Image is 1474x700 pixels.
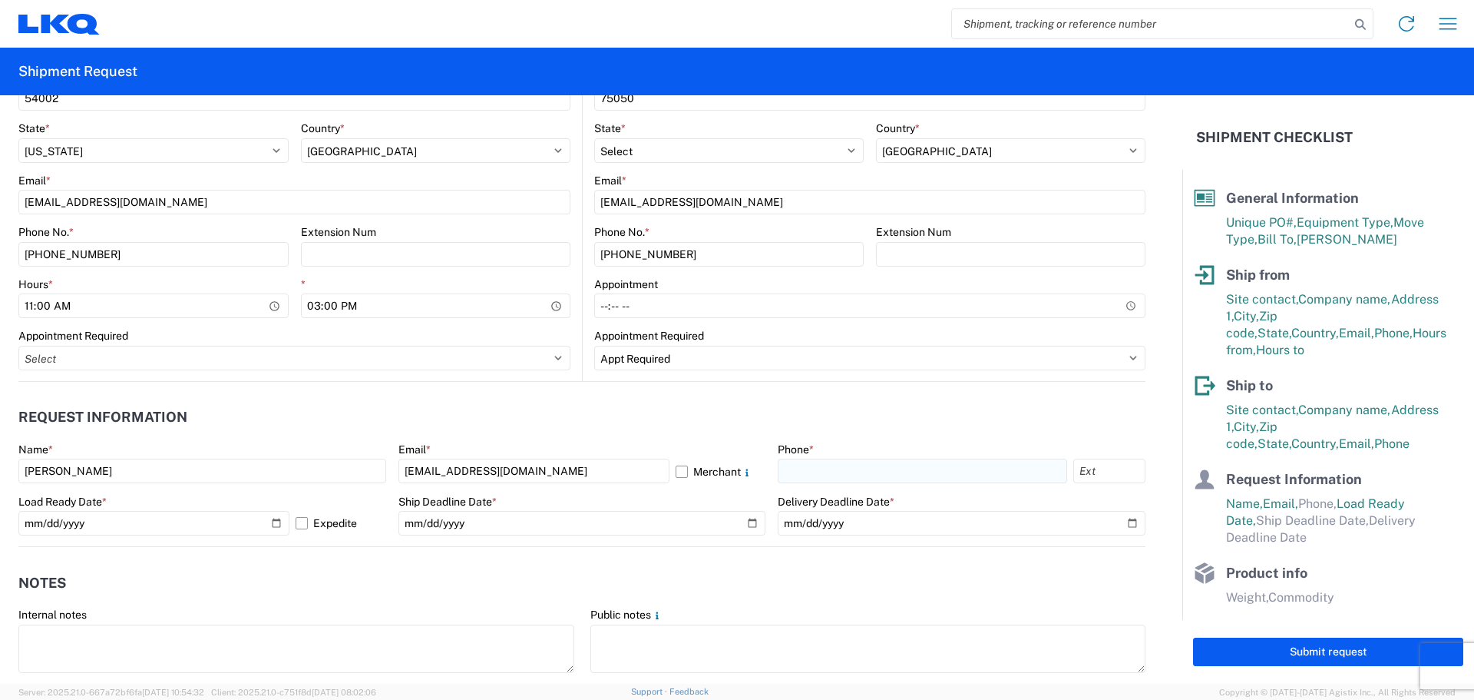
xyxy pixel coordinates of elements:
label: Public notes [590,608,663,622]
span: Bill To, [1258,232,1297,247]
span: Phone, [1374,326,1413,340]
span: Company name, [1298,292,1391,307]
span: Weight, [1226,590,1268,605]
span: Country, [1291,326,1339,340]
label: Merchant [676,459,766,483]
span: Name, [1226,496,1263,511]
label: Expedite [296,511,386,536]
span: Copyright © [DATE]-[DATE] Agistix Inc., All Rights Reserved [1219,685,1456,699]
span: Site contact, [1226,403,1298,417]
label: State [18,121,50,135]
label: Appointment [594,277,658,291]
span: General Information [1226,190,1359,206]
span: Ship to [1226,377,1273,393]
button: Submit request [1193,638,1463,666]
span: Hours to [1256,343,1304,357]
h2: Shipment Request [18,62,137,81]
label: Delivery Deadline Date [778,495,894,509]
a: Support [631,687,669,696]
span: City, [1234,420,1259,434]
span: Phone, [1298,496,1337,511]
span: State, [1258,436,1291,451]
label: Phone No. [18,225,74,239]
label: Ship Deadline Date [398,495,497,509]
span: Ship Deadline Date, [1256,513,1369,528]
span: Request Information [1226,471,1362,487]
span: Email, [1339,326,1374,340]
h2: Shipment Checklist [1196,128,1353,147]
input: Shipment, tracking or reference number [952,9,1350,38]
span: [PERSON_NAME] [1297,232,1397,247]
label: Name [18,443,53,456]
label: Email [594,174,626,187]
span: Product info [1226,565,1307,581]
span: [DATE] 08:02:06 [312,688,376,697]
label: Appointment Required [18,329,128,343]
label: Phone No. [594,225,649,239]
label: Hours [18,277,53,291]
input: Ext [1073,459,1145,483]
span: Phone [1374,436,1410,451]
span: Server: 2025.21.0-667a72bf6fa [18,688,204,697]
span: Email, [1263,496,1298,511]
h2: Notes [18,576,66,591]
span: [DATE] 10:54:32 [142,688,204,697]
label: State [594,121,626,135]
span: Site contact, [1226,292,1298,307]
span: Unique PO#, [1226,215,1297,230]
span: Equipment Type, [1297,215,1393,230]
label: Extension Num [876,225,951,239]
label: Country [301,121,345,135]
label: Internal notes [18,608,87,622]
label: Appointment Required [594,329,704,343]
span: City, [1234,309,1259,323]
label: Email [18,174,51,187]
span: Commodity [1268,590,1334,605]
span: Email, [1339,436,1374,451]
span: Ship from [1226,267,1290,283]
label: Extension Num [301,225,376,239]
h2: Request Information [18,410,187,425]
span: Company name, [1298,403,1391,417]
a: Feedback [669,687,709,696]
label: Load Ready Date [18,495,107,509]
span: State, [1258,326,1291,340]
span: Country, [1291,436,1339,451]
label: Country [876,121,920,135]
label: Phone [778,443,814,456]
span: Client: 2025.21.0-c751f8d [211,688,376,697]
label: Email [398,443,431,456]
